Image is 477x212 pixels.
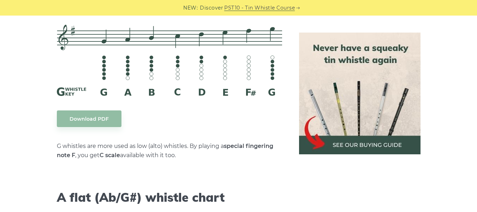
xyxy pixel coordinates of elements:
a: Download PDF [57,110,121,127]
img: G Whistle Fingering Chart And Notes [57,25,282,96]
strong: C scale [100,152,120,159]
strong: special fingering note F [57,143,273,159]
h2: A flat (Ab/G#) whistle chart [57,190,282,205]
img: tin whistle buying guide [299,33,421,154]
a: PST10 - Tin Whistle Course [224,4,295,12]
span: NEW: [183,4,198,12]
span: Discover [200,4,223,12]
p: G whistles are more used as low (alto) whistles. By playing a , you get available with it too. [57,142,282,160]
